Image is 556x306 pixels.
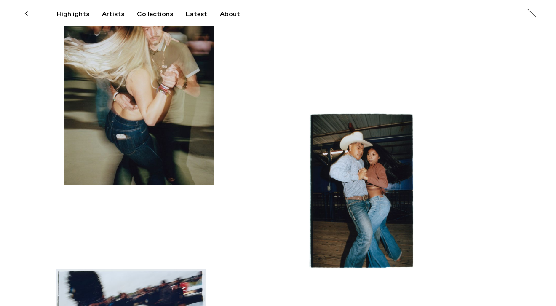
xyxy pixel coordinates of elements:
button: About [220,11,253,18]
div: Artists [102,11,124,18]
button: Latest [186,11,220,18]
button: Highlights [57,11,102,18]
div: Latest [186,11,207,18]
button: Collections [137,11,186,18]
div: About [220,11,240,18]
div: Highlights [57,11,89,18]
button: Artists [102,11,137,18]
div: Collections [137,11,173,18]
